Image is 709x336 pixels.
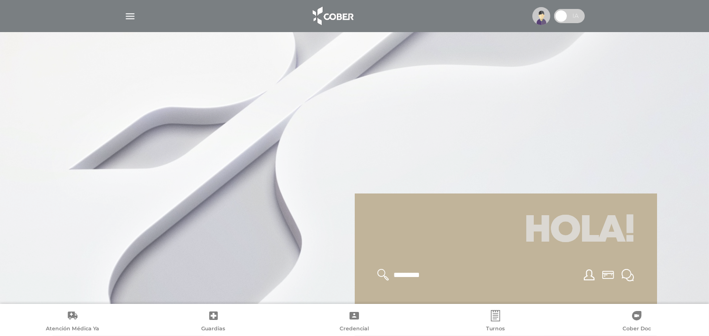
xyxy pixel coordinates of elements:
[124,10,136,22] img: Cober_menu-lines-white.svg
[532,7,550,25] img: profile-placeholder.svg
[623,325,651,334] span: Cober Doc
[143,310,284,334] a: Guardias
[201,325,225,334] span: Guardias
[566,310,707,334] a: Cober Doc
[284,310,425,334] a: Credencial
[366,205,646,258] h1: Hola!
[2,310,143,334] a: Atención Médica Ya
[486,325,505,334] span: Turnos
[425,310,566,334] a: Turnos
[308,5,357,27] img: logo_cober_home-white.png
[340,325,369,334] span: Credencial
[46,325,99,334] span: Atención Médica Ya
